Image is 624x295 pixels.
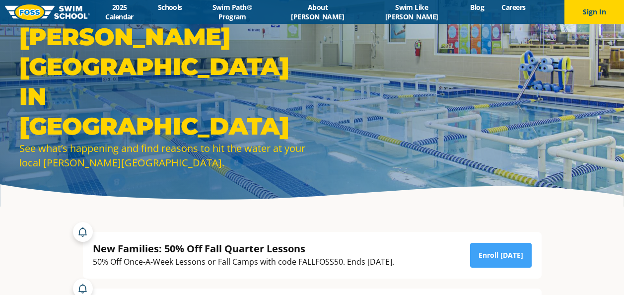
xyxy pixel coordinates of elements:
img: FOSS Swim School Logo [5,4,90,20]
a: Careers [493,2,534,12]
a: Enroll [DATE] [470,243,532,268]
div: 50% Off Once-A-Week Lessons or Fall Camps with code FALLFOSS50. Ends [DATE]. [93,255,394,269]
a: 2025 Calendar [90,2,149,21]
h1: [PERSON_NAME][GEOGRAPHIC_DATA] in [GEOGRAPHIC_DATA] [19,22,307,141]
div: New Families: 50% Off Fall Quarter Lessons [93,242,394,255]
a: Schools [149,2,191,12]
a: Swim Path® Program [191,2,274,21]
a: About [PERSON_NAME] [274,2,361,21]
a: Blog [462,2,493,12]
div: See what’s happening and find reasons to hit the water at your local [PERSON_NAME][GEOGRAPHIC_DATA]. [19,141,307,170]
a: Swim Like [PERSON_NAME] [361,2,462,21]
